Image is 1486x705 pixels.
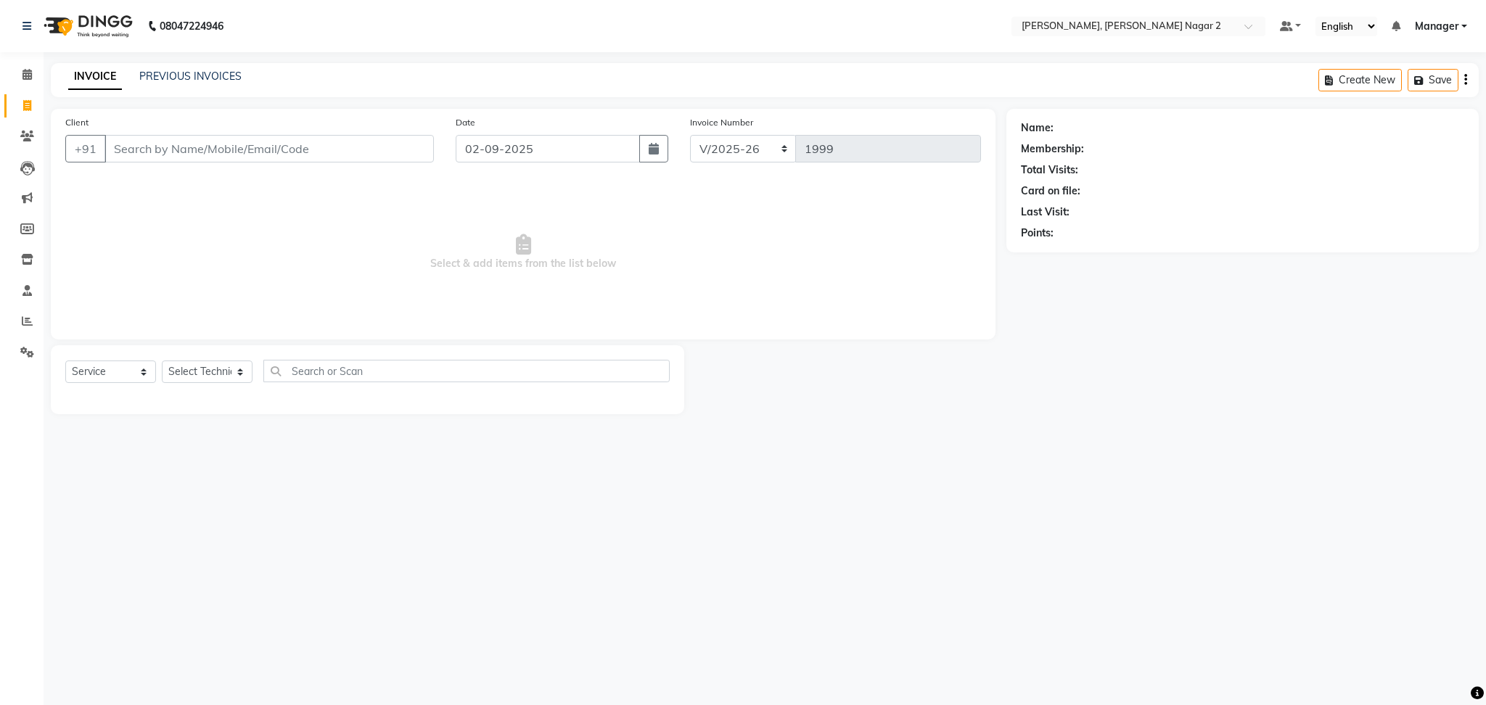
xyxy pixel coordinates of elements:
input: Search or Scan [263,360,670,382]
label: Invoice Number [690,116,753,129]
button: +91 [65,135,106,162]
b: 08047224946 [160,6,223,46]
label: Client [65,116,89,129]
button: Create New [1318,69,1402,91]
div: Membership: [1021,141,1084,157]
button: Save [1408,69,1458,91]
div: Card on file: [1021,184,1080,199]
div: Name: [1021,120,1054,136]
a: INVOICE [68,64,122,90]
div: Last Visit: [1021,205,1070,220]
label: Date [456,116,475,129]
img: logo [37,6,136,46]
input: Search by Name/Mobile/Email/Code [104,135,434,162]
span: Select & add items from the list below [65,180,981,325]
div: Points: [1021,226,1054,241]
div: Total Visits: [1021,162,1078,178]
span: Manager [1415,19,1458,34]
a: PREVIOUS INVOICES [139,70,242,83]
